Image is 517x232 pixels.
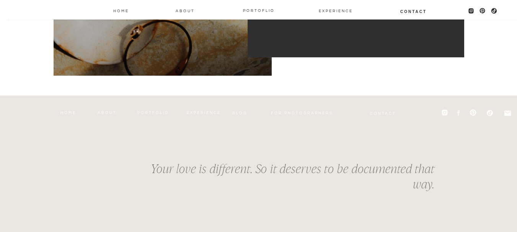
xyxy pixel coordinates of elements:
a: FOR photographers [264,109,340,115]
a: Home [60,109,77,115]
a: Home [113,7,130,13]
a: EXPERIENCE [319,7,347,13]
a: About [175,7,195,13]
a: Contact [369,110,397,116]
a: PORTOFLIO [240,7,278,13]
h2: Your love is different. So it deserves to be documented that way. [129,161,435,188]
a: EXPERIENCE [187,109,216,115]
a: About [97,109,117,115]
a: blog [232,109,248,115]
a: PORTFOLIO [137,109,154,115]
a: Contact [400,8,427,14]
